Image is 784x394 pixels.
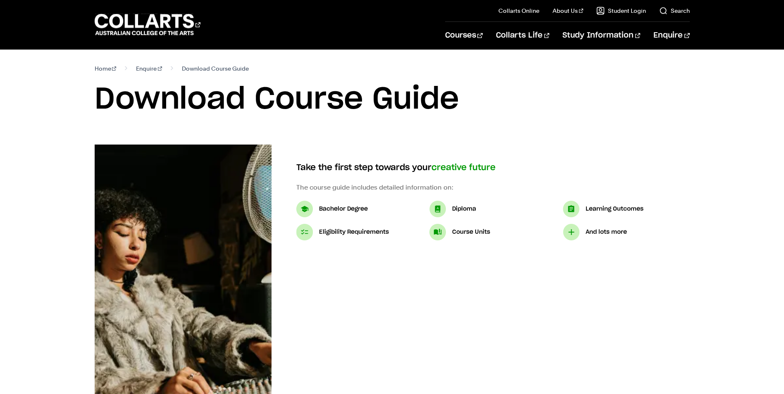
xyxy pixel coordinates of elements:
a: Collarts Life [496,22,549,49]
a: Home [95,63,117,74]
p: Diploma [452,204,476,214]
img: And lots more [563,224,579,240]
span: creative future [431,164,496,172]
div: Go to homepage [95,13,200,36]
a: Student Login [596,7,646,15]
p: Learning Outcomes [586,204,643,214]
img: Eligibility Requirements [296,224,313,240]
a: Courses [445,22,483,49]
img: Learning Outcomes [563,201,579,217]
span: Download Course Guide [182,63,249,74]
p: Eligibility Requirements [319,227,389,237]
img: Bachelor Degree [296,201,313,217]
h4: Take the first step towards your [296,161,690,174]
a: Collarts Online [498,7,539,15]
a: Search [659,7,690,15]
a: Enquire [653,22,689,49]
a: Study Information [562,22,640,49]
p: Course Units [452,227,490,237]
a: About Us [553,7,583,15]
p: And lots more [586,227,627,237]
img: Diploma [429,201,446,217]
a: Enquire [136,63,162,74]
img: Course Units [429,224,446,240]
p: The course guide includes detailed information on: [296,183,690,192]
p: Bachelor Degree [319,204,368,214]
h1: Download Course Guide [95,81,690,118]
